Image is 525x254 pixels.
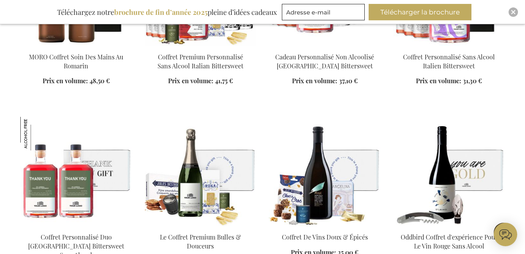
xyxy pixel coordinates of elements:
form: marketing offers and promotions [282,4,367,23]
div: Close [509,7,518,17]
b: brochure de fin d’année 2025 [114,7,208,17]
a: Oddbird Non-Alcoholic Red Wine Experience Box [393,223,505,231]
a: Prix en volume: 41,75 € [168,77,233,86]
img: Personalised Non-Alcoholic Italian Bittersweet Duo Gift Set [20,117,132,226]
div: Téléchargez notre pleine d’idées cadeaux [54,4,280,20]
img: Close [511,10,516,14]
img: Oddbird Non-Alcoholic Red Wine Experience Box [393,117,505,226]
a: Personalised Non-Alcoholic Italian Bittersweet Gift [269,43,381,50]
a: Cadeau Personnalisé Non Alcoolisé [GEOGRAPHIC_DATA] Bittersweet [275,53,374,70]
a: Sweet & Spiced Wine Set [269,223,381,231]
a: Prix en volume: 37,10 € [292,77,358,86]
iframe: belco-activator-frame [494,223,517,246]
a: Coffret De Vins Doux & Épicés [282,233,368,241]
a: Personalised Non-Alcoholic Italian Bittersweet Duo Gift Set Coffret Personnalisé Duo Italien Bitt... [20,223,132,231]
img: The Premium Bubbles & Bites Set [145,117,256,226]
span: Prix en volume: [43,77,88,85]
a: Oddbird Coffret d'expérience Pour Le Vin Rouge Sans Alcool [401,233,498,250]
button: Télécharger la brochure [369,4,471,20]
a: Coffret Premium Personnalisé Sans Alcool Italian Bittersweet [158,53,244,70]
a: Le Coffret Premium Bulles & Douceurs [160,233,241,250]
a: MORO Coffret Soin Des Mains Au Romarin [29,53,123,70]
input: Adresse e-mail [282,4,365,20]
span: 48,50 € [90,77,110,85]
span: 41,75 € [215,77,233,85]
span: Prix en volume: [292,77,337,85]
a: Personalised Non-Alcoholic Italian Bittersweet Premium Set [145,43,256,50]
a: The Premium Bubbles & Bites Set [145,223,256,231]
span: 37,10 € [339,77,358,85]
span: Prix en volume: [168,77,213,85]
a: MORO Rosemary Handcare Set [20,43,132,50]
img: Sweet & Spiced Wine Set [269,117,381,226]
img: Coffret Personnalisé Duo Italien Bittersweet Sans Alcool [20,117,54,150]
a: Prix en volume: 48,50 € [43,77,110,86]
